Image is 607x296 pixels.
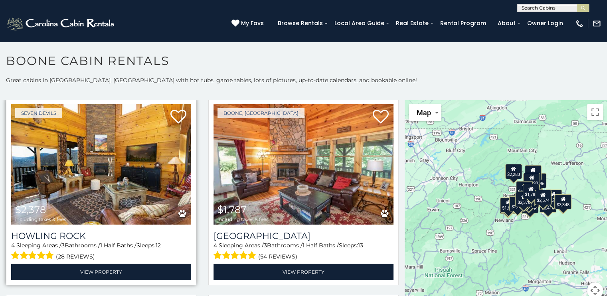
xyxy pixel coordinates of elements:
[522,184,539,199] div: $1,787
[11,231,191,241] a: Howling Rock
[15,217,66,222] span: including taxes & fees
[170,109,186,126] a: Add to favorites
[358,242,363,249] span: 13
[15,204,46,215] span: $2,378
[520,193,537,208] div: $1,691
[587,104,603,120] button: Toggle fullscreen view
[330,17,388,30] a: Local Area Guide
[100,242,136,249] span: 1 Half Baths /
[56,251,95,262] span: (28 reviews)
[534,189,551,205] div: $2,574
[214,264,393,280] a: View Property
[61,242,65,249] span: 3
[392,17,433,30] a: Real Estate
[554,194,571,209] div: $3,826
[258,251,297,262] span: (54 reviews)
[11,104,191,225] a: Howling Rock $2,378 including taxes & fees
[500,197,516,212] div: $1,612
[436,17,490,30] a: Rental Program
[15,108,62,118] a: Seven Devils
[217,204,246,215] span: $1,787
[521,198,538,213] div: $2,615
[11,264,191,280] a: View Property
[214,231,393,241] h3: Willow Valley View
[264,242,267,249] span: 3
[214,231,393,241] a: [GEOGRAPHIC_DATA]
[303,242,339,249] span: 1 Half Baths /
[515,191,532,207] div: $2,378
[575,19,584,28] img: phone-regular-white.png
[274,17,327,30] a: Browse Rentals
[217,108,304,118] a: Boone, [GEOGRAPHIC_DATA]
[156,242,161,249] span: 12
[539,197,556,212] div: $2,416
[505,164,522,179] div: $2,283
[592,19,601,28] img: mail-regular-white.png
[530,173,546,188] div: $1,496
[523,17,567,30] a: Owner Login
[555,194,571,209] div: $3,348
[214,104,393,225] a: Willow Valley View $1,787 including taxes & fees
[494,17,520,30] a: About
[11,241,191,262] div: Sleeping Areas / Bathrooms / Sleeps:
[241,19,264,28] span: My Favs
[11,242,15,249] span: 4
[509,196,526,211] div: $2,870
[373,109,389,126] a: Add to favorites
[417,109,431,117] span: Map
[500,199,516,214] div: $2,598
[409,104,441,121] button: Change map style
[523,173,540,188] div: $2,590
[217,217,269,222] span: including taxes & fees
[214,242,217,249] span: 4
[545,189,562,205] div: $2,285
[516,181,533,196] div: $4,435
[231,19,266,28] a: My Favs
[214,241,393,262] div: Sleeping Areas / Bathrooms / Sleeps:
[11,104,191,225] img: Howling Rock
[6,16,117,32] img: White-1-2.png
[524,165,541,180] div: $1,673
[214,104,393,225] img: Willow Valley View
